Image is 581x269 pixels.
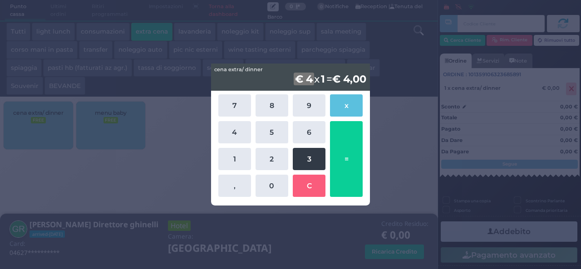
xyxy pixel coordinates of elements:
[256,121,288,143] button: 5
[330,94,363,117] button: x
[294,73,314,85] b: € 4
[256,94,288,117] button: 8
[293,148,325,170] button: 3
[211,64,370,91] div: x =
[293,121,325,143] button: 6
[218,148,251,170] button: 1
[256,175,288,197] button: 0
[330,121,363,197] button: =
[218,175,251,197] button: ,
[214,66,263,73] span: cena extra/ dinner
[218,94,251,117] button: 7
[293,94,325,117] button: 9
[320,73,326,85] b: 1
[293,175,325,197] button: C
[256,148,288,170] button: 2
[332,73,366,85] b: € 4,00
[218,121,251,143] button: 4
